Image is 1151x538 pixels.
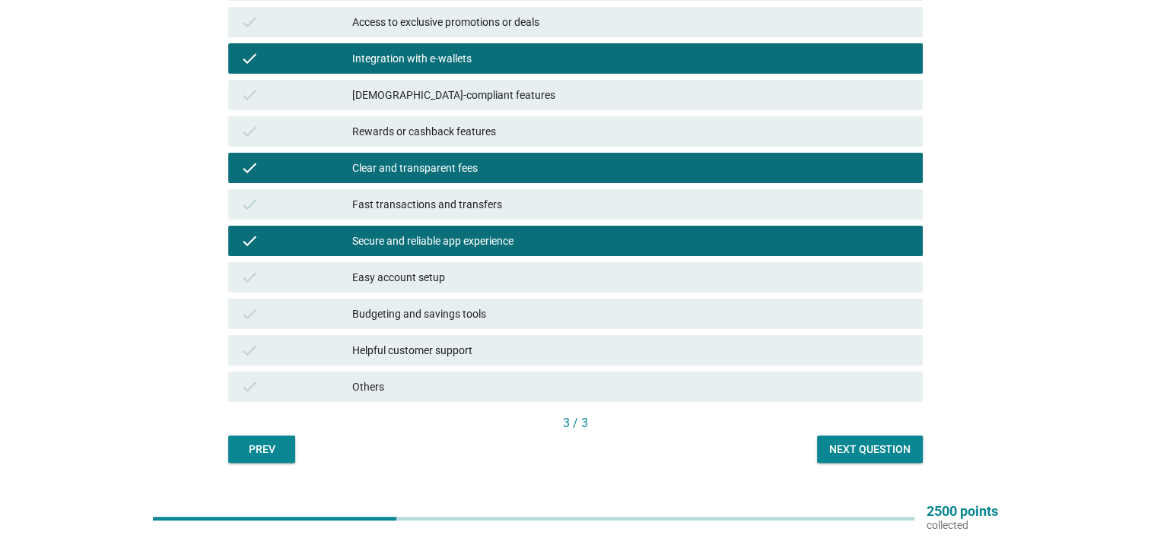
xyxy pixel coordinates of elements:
div: Prev [240,441,283,457]
p: 2500 points [927,505,998,518]
div: Secure and reliable app experience [352,232,911,250]
div: [DEMOGRAPHIC_DATA]-compliant features [352,86,911,104]
div: Easy account setup [352,268,911,286]
div: Fast transactions and transfers [352,195,911,214]
div: Budgeting and savings tools [352,305,911,323]
i: check [240,341,259,359]
i: check [240,122,259,141]
i: check [240,232,259,250]
div: Clear and transparent fees [352,159,911,177]
i: check [240,13,259,31]
div: Integration with e-wallets [352,49,911,68]
i: check [240,305,259,323]
div: Rewards or cashback features [352,122,911,141]
div: 3 / 3 [228,414,923,432]
i: check [240,378,259,396]
div: Access to exclusive promotions or deals [352,13,911,31]
div: Helpful customer support [352,341,911,359]
i: check [240,195,259,214]
button: Prev [228,435,295,463]
button: Next question [817,435,923,463]
div: Next question [829,441,911,457]
i: check [240,268,259,286]
div: Others [352,378,911,396]
i: check [240,49,259,68]
i: check [240,159,259,177]
p: collected [927,518,998,532]
i: check [240,86,259,104]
